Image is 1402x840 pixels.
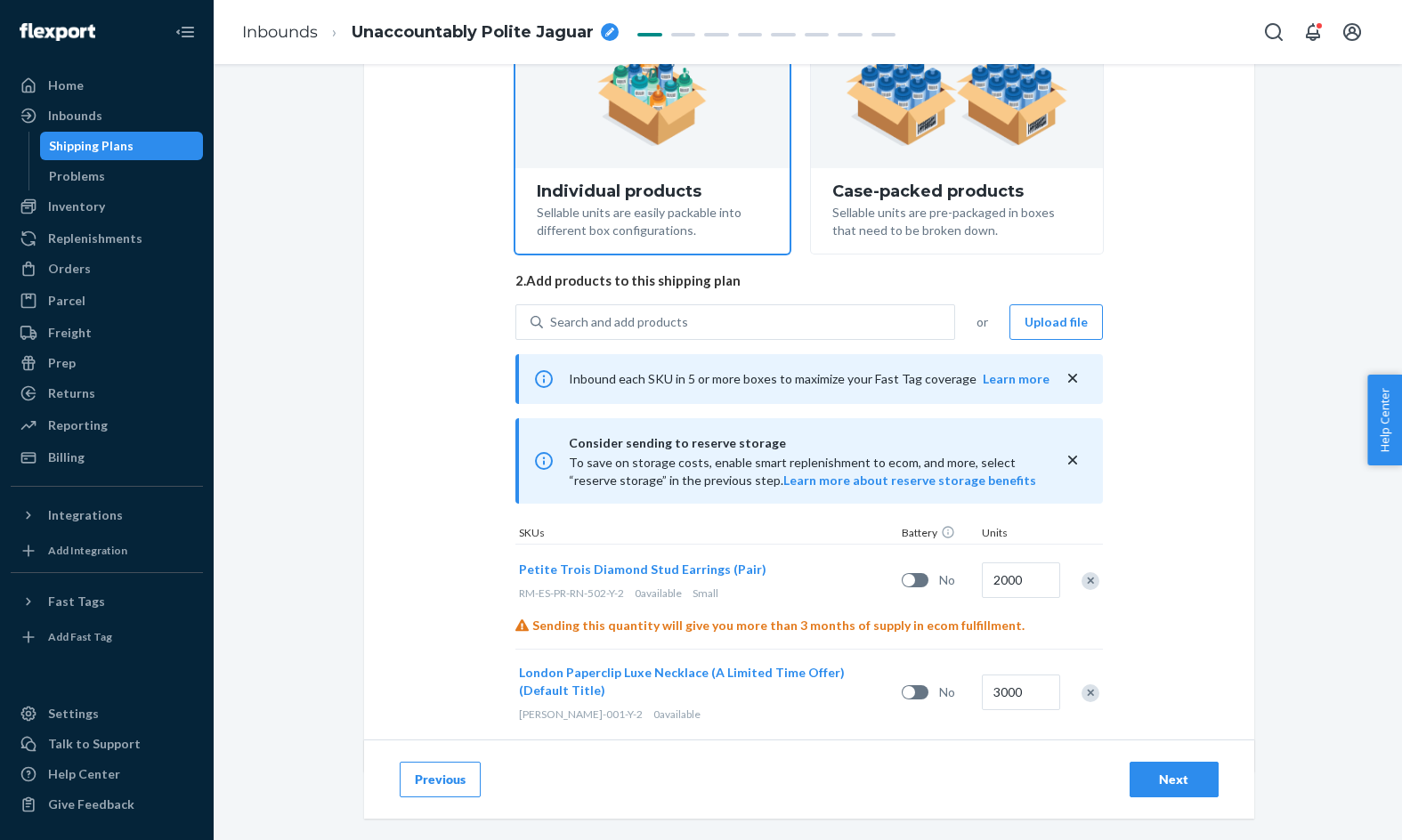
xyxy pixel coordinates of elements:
[48,260,91,278] div: Orders
[167,14,203,50] button: Close Navigation
[569,432,1049,454] span: Consider sending to reserve storage
[1334,14,1370,50] button: Open account menu
[11,587,203,616] button: Fast Tags
[519,561,766,578] button: Petite Trois Diamond Stud Earrings (Pair)
[48,448,85,466] div: Billing
[1082,572,1099,590] div: Remove Item
[48,77,84,94] div: Home
[48,705,99,723] div: Settings
[597,48,709,146] img: individual-pack.facf35554cb0f1810c75b2bd6df2d64e.png
[48,543,127,558] div: Add Integration
[515,354,1103,404] div: Inbound each SKU in 5 or more boxes to maximize your Fast Tag coverage
[11,623,203,651] a: Add Fast Tag
[983,370,1049,388] button: Learn more
[48,230,142,247] div: Replenishments
[783,472,1036,489] button: Learn more about reserve storage benefits
[982,674,1060,710] input: Quantity
[1064,369,1082,388] button: close
[653,707,701,721] span: 0 available
[515,617,1103,634] div: Sending this quantity will give you more than 3 months of supply in ecom fulfillment.
[515,271,1103,290] span: 2. Add products to this shipping plan
[49,137,134,155] div: Shipping Plans
[49,167,105,185] div: Problems
[939,683,975,701] span: No
[48,593,105,610] div: Fast Tags
[1367,375,1402,465] button: Help Center
[242,22,318,42] a: Inbounds
[569,455,1036,488] span: To save on storage costs, enable smart replenishment to ecom, and more, select “reserve storage” ...
[11,501,203,529] button: Integrations
[228,6,633,59] ol: breadcrumbs
[48,107,102,125] div: Inbounds
[11,224,203,253] a: Replenishments
[40,162,204,190] a: Problems
[977,313,988,331] span: or
[48,324,92,342] div: Freight
[48,629,112,644] div: Add Fast Tag
[11,699,203,728] a: Settings
[1009,304,1103,340] button: Upload file
[11,287,203,315] a: Parcel
[48,384,95,402] div: Returns
[48,354,76,372] div: Prep
[48,292,85,310] div: Parcel
[20,23,95,41] img: Flexport logo
[11,349,203,377] a: Prep
[832,200,1081,239] div: Sellable units are pre-packaged in boxes that need to be broken down.
[40,132,204,160] a: Shipping Plans
[1082,684,1099,702] div: Remove Item
[978,525,1058,544] div: Units
[11,411,203,440] a: Reporting
[519,665,845,698] span: London Paperclip Luxe Necklace (A Limited Time Offer) (Default Title)
[832,182,1081,200] div: Case-packed products
[48,765,120,783] div: Help Center
[48,796,134,813] div: Give Feedback
[898,525,978,544] div: Battery
[846,48,1067,146] img: case-pack.59cecea509d18c883b923b81aeac6d0b.png
[1256,14,1292,50] button: Open Search Box
[11,730,203,758] a: Talk to Support
[11,101,203,130] a: Inbounds
[519,586,895,601] div: Small
[1064,451,1082,470] button: close
[1130,762,1219,797] button: Next
[11,443,203,472] a: Billing
[519,561,766,577] span: Petite Trois Diamond Stud Earrings (Pair)
[519,586,624,600] span: RM-ES-PR-RN-502-Y-2
[939,571,975,589] span: No
[48,506,123,524] div: Integrations
[48,735,141,753] div: Talk to Support
[515,525,898,544] div: SKUs
[48,416,108,434] div: Reporting
[11,790,203,819] button: Give Feedback
[352,21,594,44] span: Unaccountably Polite Jaguar
[11,192,203,221] a: Inventory
[1295,14,1331,50] button: Open notifications
[11,254,203,283] a: Orders
[1145,771,1203,788] div: Next
[11,319,203,347] a: Freight
[537,200,769,239] div: Sellable units are easily packable into different box configurations.
[519,664,880,699] button: London Paperclip Luxe Necklace (A Limited Time Offer) (Default Title)
[519,707,643,721] span: [PERSON_NAME]-001-Y-2
[550,313,688,331] div: Search and add products
[11,71,203,100] a: Home
[11,537,203,565] a: Add Integration
[48,198,105,215] div: Inventory
[400,762,481,797] button: Previous
[11,760,203,788] a: Help Center
[537,182,769,200] div: Individual products
[635,586,682,600] span: 0 available
[11,379,203,408] a: Returns
[982,562,1060,598] input: Quantity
